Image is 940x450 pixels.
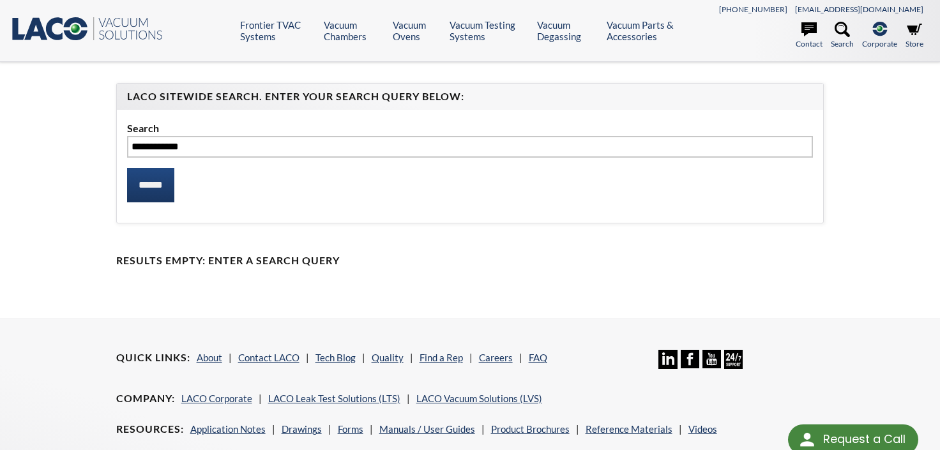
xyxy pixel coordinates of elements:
a: Find a Rep [420,352,463,363]
a: Forms [338,423,363,435]
h4: Results Empty: Enter a Search Query [116,254,824,267]
img: round button [797,430,817,450]
a: LACO Leak Test Solutions (LTS) [268,393,400,404]
img: 24/7 Support Icon [724,350,743,368]
a: Store [906,22,923,50]
h4: Resources [116,423,184,436]
a: Reference Materials [586,423,672,435]
a: 24/7 Support [724,359,743,371]
a: LACO Vacuum Solutions (LVS) [416,393,542,404]
a: Quality [372,352,404,363]
a: Vacuum Degassing [537,19,597,42]
a: Contact LACO [238,352,299,363]
h4: Quick Links [116,351,190,364]
h4: Company [116,392,175,405]
a: Careers [479,352,513,363]
a: Videos [688,423,717,435]
span: Corporate [862,38,897,50]
a: Search [831,22,854,50]
a: Contact [796,22,822,50]
a: Vacuum Ovens [393,19,440,42]
a: [PHONE_NUMBER] [719,4,787,14]
a: Vacuum Parts & Accessories [607,19,697,42]
label: Search [127,120,814,137]
a: Tech Blog [315,352,356,363]
a: Manuals / User Guides [379,423,475,435]
a: Drawings [282,423,322,435]
a: LACO Corporate [181,393,252,404]
a: FAQ [529,352,547,363]
a: Vacuum Chambers [324,19,383,42]
h4: LACO Sitewide Search. Enter your Search Query Below: [127,90,814,103]
a: [EMAIL_ADDRESS][DOMAIN_NAME] [795,4,923,14]
a: Frontier TVAC Systems [240,19,314,42]
a: About [197,352,222,363]
a: Product Brochures [491,423,570,435]
a: Vacuum Testing Systems [450,19,527,42]
a: Application Notes [190,423,266,435]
